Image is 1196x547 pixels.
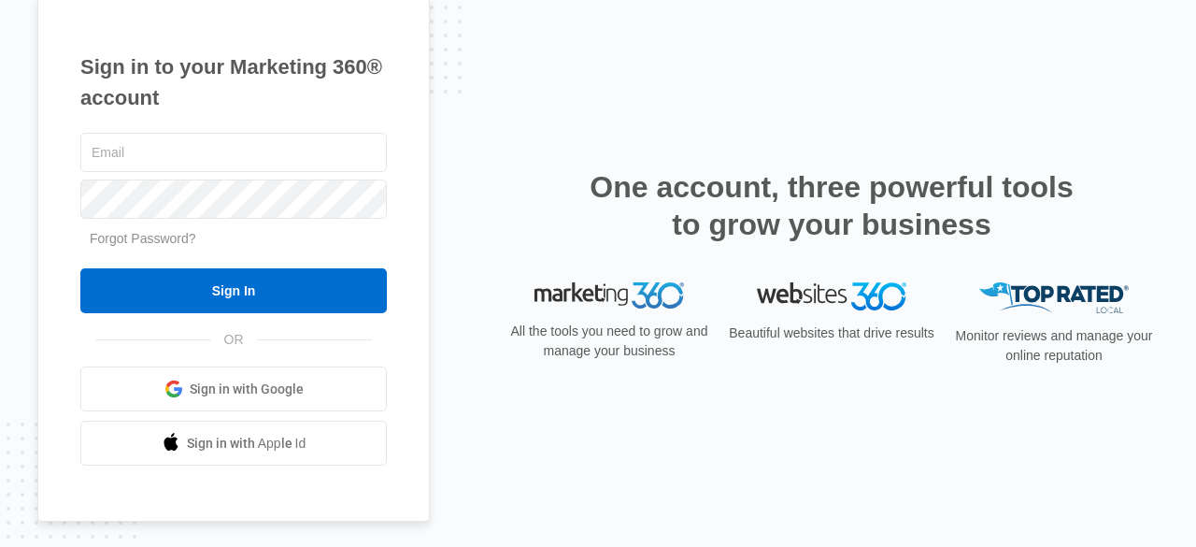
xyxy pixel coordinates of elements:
[80,367,387,411] a: Sign in with Google
[90,231,196,246] a: Forgot Password?
[949,326,1159,366] p: Monitor reviews and manage your online reputation
[979,282,1129,313] img: Top Rated Local
[80,51,387,113] h1: Sign in to your Marketing 360® account
[80,421,387,466] a: Sign in with Apple Id
[505,322,714,361] p: All the tools you need to grow and manage your business
[187,434,306,453] span: Sign in with Apple Id
[80,133,387,172] input: Email
[211,330,257,350] span: OR
[534,282,684,309] img: Marketing 360
[584,168,1079,243] h2: One account, three powerful tools to grow your business
[757,282,906,309] img: Websites 360
[190,380,304,399] span: Sign in with Google
[727,324,936,343] p: Beautiful websites that drive results
[80,268,387,313] input: Sign In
